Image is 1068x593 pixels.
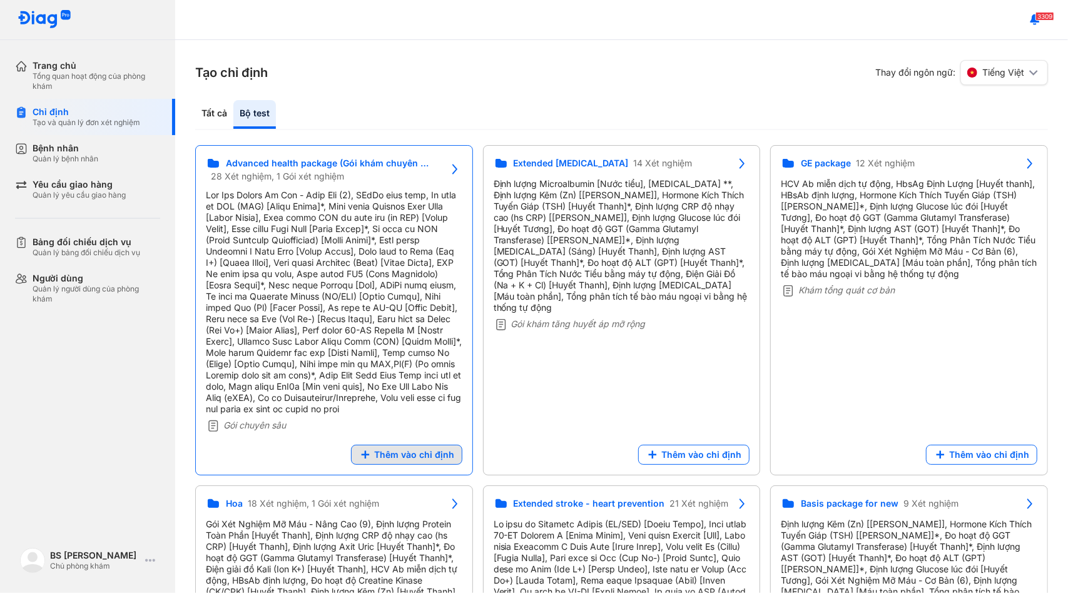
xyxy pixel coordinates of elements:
[33,236,140,248] div: Bảng đối chiếu dịch vụ
[226,158,430,169] span: Advanced health package (Gói khám chuyên sâu)
[856,158,915,169] span: 12 Xét nghiệm
[801,158,851,169] span: GE package
[781,178,1037,280] div: HCV Ab miễn dịch tự động, HbsAg Định Lượng [Huyết thanh], HBsAb định lượng, Hormone Kích Thích Tu...
[226,498,243,509] span: Hoa
[638,445,750,465] button: Thêm vào chỉ định
[949,449,1029,460] span: Thêm vào chỉ định
[634,158,693,169] span: 14 Xét nghiệm
[494,178,750,313] div: Định lượng Microalbumin [Nước tiểu], [MEDICAL_DATA] **, Định lượng Kẽm (Zn) [[PERSON_NAME]], Horm...
[33,60,160,71] div: Trang chủ
[33,154,98,164] div: Quản lý bệnh nhân
[33,118,140,128] div: Tạo và quản lý đơn xét nghiệm
[211,171,344,182] span: 28 Xét nghiệm, 1 Gói xét nghiệm
[195,100,233,129] div: Tất cả
[875,60,1048,85] div: Thay đổi ngôn ngữ:
[670,498,729,509] span: 21 Xét nghiệm
[20,548,45,573] img: logo
[195,64,268,81] h3: Tạo chỉ định
[926,445,1037,465] button: Thêm vào chỉ định
[248,498,379,509] span: 18 Xét nghiệm, 1 Gói xét nghiệm
[801,498,898,509] span: Basis package for new
[50,550,140,561] div: BS [PERSON_NAME]
[206,190,462,415] div: Lor Ips Dolors Am Con - Adip Eli (2), SEdDo eius temp, In utla et DOL (MAG) [Aliqu Enima]*, Mini ...
[514,498,665,509] span: Extended stroke - heart prevention
[50,561,140,571] div: Chủ phòng khám
[33,143,98,154] div: Bệnh nhân
[33,106,140,118] div: Chỉ định
[33,71,160,91] div: Tổng quan hoạt động của phòng khám
[374,449,454,460] span: Thêm vào chỉ định
[33,179,126,190] div: Yêu cầu giao hàng
[661,449,741,460] span: Thêm vào chỉ định
[18,10,71,29] img: logo
[33,284,160,304] div: Quản lý người dùng của phòng khám
[33,190,126,200] div: Quản lý yêu cầu giao hàng
[1035,12,1054,21] span: 3309
[781,285,1037,300] div: Khám tổng quát cơ bản
[33,248,140,258] div: Quản lý bảng đối chiếu dịch vụ
[33,273,160,284] div: Người dùng
[206,420,462,435] div: Gói chuyên sâu
[514,158,629,169] span: Extended [MEDICAL_DATA]
[903,498,959,509] span: 9 Xét nghiệm
[351,445,462,465] button: Thêm vào chỉ định
[494,318,750,333] div: Gói khám tăng huyết áp mỡ rộng
[233,100,276,129] div: Bộ test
